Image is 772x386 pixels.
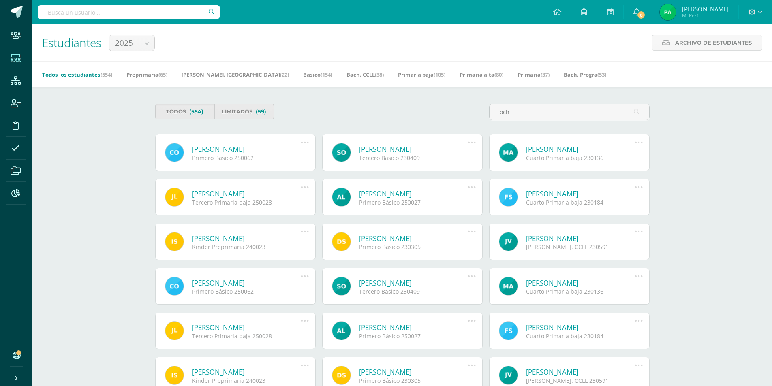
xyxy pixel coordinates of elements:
span: Estudiantes [42,35,101,50]
div: Primero Básico 250062 [192,288,301,295]
input: Busca un usuario... [38,5,220,19]
div: Primero Básico 250027 [359,198,468,206]
span: (554) [189,104,203,119]
span: (38) [375,71,384,78]
div: Kinder Preprimaria 240023 [192,243,301,251]
span: (65) [158,71,167,78]
a: [PERSON_NAME]. [GEOGRAPHIC_DATA](22) [182,68,289,81]
a: Archivo de Estudiantes [652,35,762,51]
a: [PERSON_NAME] [359,367,468,377]
a: Todos(554) [155,104,215,119]
div: Primero Básico 250027 [359,332,468,340]
a: Todos los estudiantes(554) [42,68,112,81]
div: Cuarto Primaria baja 230136 [526,288,635,295]
a: [PERSON_NAME] [526,278,635,288]
a: 2025 [109,35,154,51]
span: Archivo de Estudiantes [675,35,752,50]
a: [PERSON_NAME] [526,323,635,332]
span: Mi Perfil [682,12,729,19]
div: Cuarto Primaria baja 230136 [526,154,635,162]
span: 2025 [115,35,133,51]
a: [PERSON_NAME] [526,189,635,198]
div: Tercero Básico 230409 [359,154,468,162]
div: [PERSON_NAME]. CCLL 230591 [526,377,635,384]
a: [PERSON_NAME] [192,367,301,377]
div: Tercero Primaria baja 250028 [192,198,301,206]
a: Limitados(59) [214,104,274,119]
span: (105) [434,71,445,78]
a: [PERSON_NAME] [359,278,468,288]
img: ea606af391f2c2e5188f5482682bdea3.png [660,4,676,20]
span: (154) [321,71,332,78]
span: (80) [494,71,503,78]
a: Primaria alta(80) [460,68,503,81]
span: 6 [637,11,646,19]
div: [PERSON_NAME]. CCLL 230591 [526,243,635,251]
div: Primero Básico 230305 [359,243,468,251]
span: (22) [280,71,289,78]
div: Kinder Preprimaria 240023 [192,377,301,384]
a: [PERSON_NAME] [359,323,468,332]
div: Tercero Primaria baja 250028 [192,332,301,340]
a: [PERSON_NAME] [359,145,468,154]
a: Primaria(37) [518,68,550,81]
div: Cuarto Primaria baja 230184 [526,332,635,340]
span: [PERSON_NAME] [682,5,729,13]
a: [PERSON_NAME] [526,145,635,154]
a: Bach. Progra(53) [564,68,606,81]
a: Básico(154) [303,68,332,81]
div: Primero Básico 250062 [192,154,301,162]
a: [PERSON_NAME] [359,189,468,198]
div: Primero Básico 230305 [359,377,468,384]
a: Primaria baja(105) [398,68,445,81]
a: Preprimaria(65) [126,68,167,81]
a: [PERSON_NAME] [526,234,635,243]
span: (37) [541,71,550,78]
a: Bach. CCLL(38) [346,68,384,81]
span: (53) [597,71,606,78]
a: [PERSON_NAME] [192,278,301,288]
div: Tercero Básico 230409 [359,288,468,295]
input: Busca al estudiante aquí... [490,104,649,120]
a: [PERSON_NAME] [192,234,301,243]
div: Cuarto Primaria baja 230184 [526,198,635,206]
span: (554) [101,71,112,78]
a: [PERSON_NAME] [526,367,635,377]
a: [PERSON_NAME] [192,323,301,332]
a: [PERSON_NAME] [192,145,301,154]
a: [PERSON_NAME] [192,189,301,198]
span: (59) [256,104,266,119]
a: [PERSON_NAME] [359,234,468,243]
